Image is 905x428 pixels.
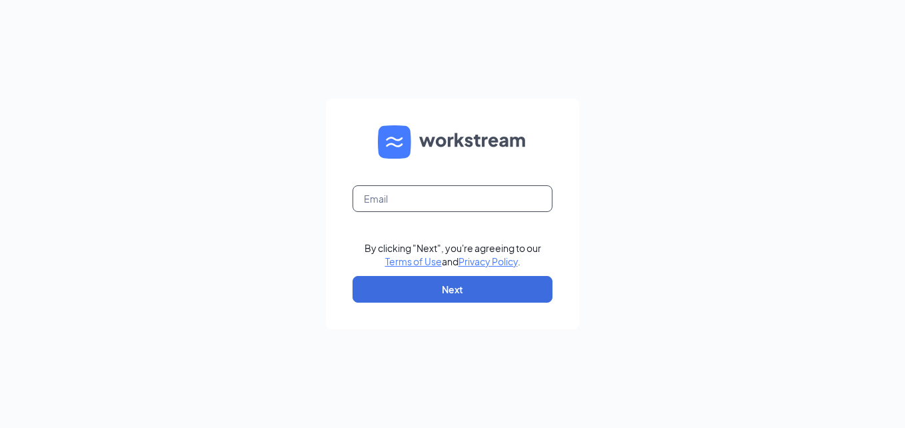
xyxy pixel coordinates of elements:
[353,276,552,303] button: Next
[365,241,541,268] div: By clicking "Next", you're agreeing to our and .
[385,255,442,267] a: Terms of Use
[458,255,518,267] a: Privacy Policy
[353,185,552,212] input: Email
[378,125,527,159] img: WS logo and Workstream text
